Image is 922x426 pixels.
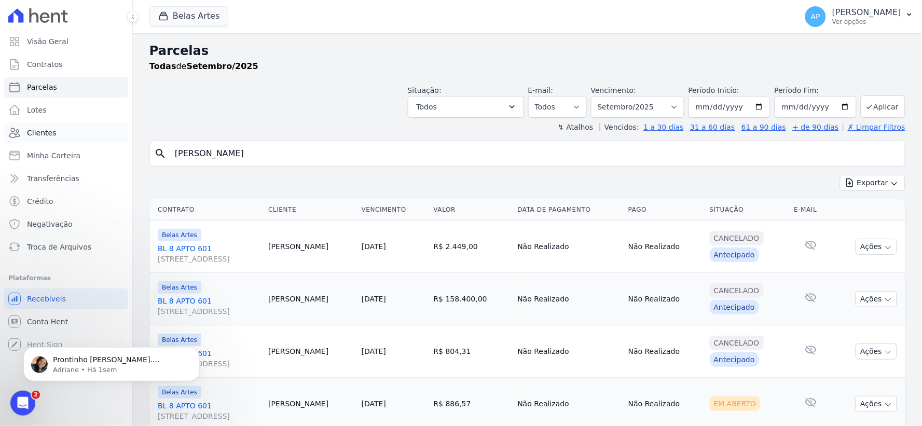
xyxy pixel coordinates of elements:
[4,77,128,98] a: Parcelas
[600,123,639,131] label: Vencidos:
[158,401,260,421] a: BL 8 APTO 601[STREET_ADDRESS]
[710,396,761,411] div: Em Aberto
[264,199,357,221] th: Cliente
[408,96,524,118] button: Todos
[264,273,357,325] td: [PERSON_NAME]
[513,221,624,273] td: Não Realizado
[558,123,593,131] label: ↯ Atalhos
[706,199,790,221] th: Situação
[417,101,437,113] span: Todos
[27,196,53,207] span: Crédito
[4,145,128,166] a: Minha Carteira
[8,325,215,398] iframe: Intercom notifications mensagem
[811,13,820,20] span: AP
[4,168,128,189] a: Transferências
[591,86,636,94] label: Vencimento:
[624,325,706,378] td: Não Realizado
[689,86,739,94] label: Período Inicío:
[624,221,706,273] td: Não Realizado
[741,123,786,131] a: 61 a 90 dias
[362,242,386,251] a: [DATE]
[710,352,759,367] div: Antecipado
[154,147,167,160] i: search
[149,60,258,73] p: de
[158,243,260,264] a: BL 8 APTO 601[STREET_ADDRESS]
[4,311,128,332] a: Conta Hent
[149,6,228,26] button: Belas Artes
[4,191,128,212] a: Crédito
[861,95,905,118] button: Aplicar
[187,61,258,71] strong: Setembro/2025
[169,143,901,164] input: Buscar por nome do lote ou do cliente
[690,123,735,131] a: 31 a 60 dias
[32,391,40,399] span: 2
[624,199,706,221] th: Pago
[4,31,128,52] a: Visão Geral
[430,199,514,221] th: Valor
[790,199,833,221] th: E-mail
[158,281,201,294] span: Belas Artes
[710,283,764,298] div: Cancelado
[793,123,839,131] a: + de 90 dias
[27,36,68,47] span: Visão Geral
[149,42,905,60] h2: Parcelas
[797,2,922,31] button: AP [PERSON_NAME] Ver opções
[644,123,684,131] a: 1 a 30 dias
[856,239,897,255] button: Ações
[362,400,386,408] a: [DATE]
[4,214,128,235] a: Negativação
[840,175,905,191] button: Exportar
[264,221,357,273] td: [PERSON_NAME]
[430,273,514,325] td: R$ 158.400,00
[775,85,857,96] label: Período Fim:
[357,199,430,221] th: Vencimento
[408,86,442,94] label: Situação:
[10,391,35,416] iframe: Intercom live chat
[27,128,56,138] span: Clientes
[27,173,79,184] span: Transferências
[710,231,764,245] div: Cancelado
[27,105,47,115] span: Lotes
[710,336,764,350] div: Cancelado
[856,343,897,360] button: Ações
[4,100,128,120] a: Lotes
[27,219,73,229] span: Negativação
[513,273,624,325] td: Não Realizado
[4,288,128,309] a: Recebíveis
[513,325,624,378] td: Não Realizado
[158,306,260,317] span: [STREET_ADDRESS]
[27,294,66,304] span: Recebíveis
[528,86,554,94] label: E-mail:
[843,123,905,131] a: ✗ Limpar Filtros
[832,18,901,26] p: Ver opções
[27,150,80,161] span: Minha Carteira
[624,273,706,325] td: Não Realizado
[832,7,901,18] p: [PERSON_NAME]
[430,325,514,378] td: R$ 804,31
[4,122,128,143] a: Clientes
[27,59,62,70] span: Contratos
[4,54,128,75] a: Contratos
[27,82,57,92] span: Parcelas
[158,411,260,421] span: [STREET_ADDRESS]
[27,242,91,252] span: Troca de Arquivos
[710,248,759,262] div: Antecipado
[856,396,897,412] button: Ações
[149,199,264,221] th: Contrato
[856,291,897,307] button: Ações
[710,300,759,314] div: Antecipado
[158,254,260,264] span: [STREET_ADDRESS]
[362,295,386,303] a: [DATE]
[8,272,124,284] div: Plataformas
[27,317,68,327] span: Conta Hent
[430,221,514,273] td: R$ 2.449,00
[513,199,624,221] th: Data de Pagamento
[264,325,357,378] td: [PERSON_NAME]
[4,237,128,257] a: Troca de Arquivos
[362,347,386,355] a: [DATE]
[158,296,260,317] a: BL 8 APTO 601[STREET_ADDRESS]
